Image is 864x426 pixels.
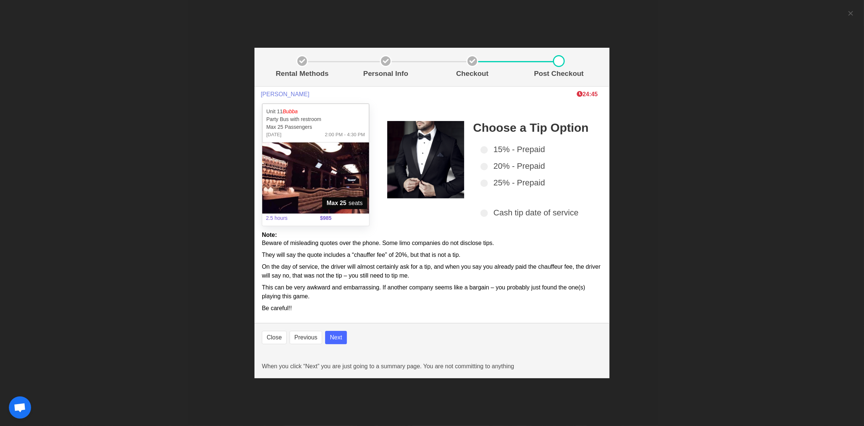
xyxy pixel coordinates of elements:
[261,91,310,98] span: [PERSON_NAME]
[327,199,346,208] strong: Max 25
[290,331,322,344] button: Previous
[432,68,513,79] p: Checkout
[283,108,297,114] em: Bubba
[325,331,347,344] button: Next
[266,131,281,138] span: [DATE]
[262,283,602,301] p: This can be very awkward and embarrassing. If another company seems like a bargain – you probably...
[266,123,365,131] p: Max 25 Passengers
[480,177,593,189] label: 25% - Prepaid
[9,396,31,419] div: Open chat
[473,121,593,134] h2: Choose a Tip Option
[262,231,602,238] h2: Note:
[480,160,593,172] label: 20% - Prepaid
[262,251,602,259] p: They will say the quote includes a “chauffer fee” of 20%, but that is not a tip.
[345,68,426,79] p: Personal Info
[262,262,602,280] p: On the day of service, the driver will almost certainly ask for a tip, and when you say you alrea...
[262,331,287,344] button: Close
[266,108,365,115] p: Unit 11
[262,304,602,313] p: Be careful!!
[262,362,602,371] p: When you click “Next” you are just going to a summary page. You are not committing to anything
[266,115,365,123] p: Party Bus with restroom
[261,210,315,227] span: 2.5 hours
[262,239,602,248] p: Beware of misleading quotes over the phone. Some limo companies do not disclose tips.
[519,68,599,79] p: Post Checkout
[577,91,598,97] span: The clock is ticking ⁠— this timer shows how long we'll hold this limo during checkout. If time r...
[387,121,465,198] img: sidebar-img1.png
[480,143,593,155] label: 15% - Prepaid
[577,91,598,97] b: 24:45
[265,68,340,79] p: Rental Methods
[262,142,369,214] img: 11%2002.jpg
[322,197,367,209] span: seats
[325,131,365,138] span: 2:00 PM - 4:30 PM
[480,207,593,219] label: Cash tip date of service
